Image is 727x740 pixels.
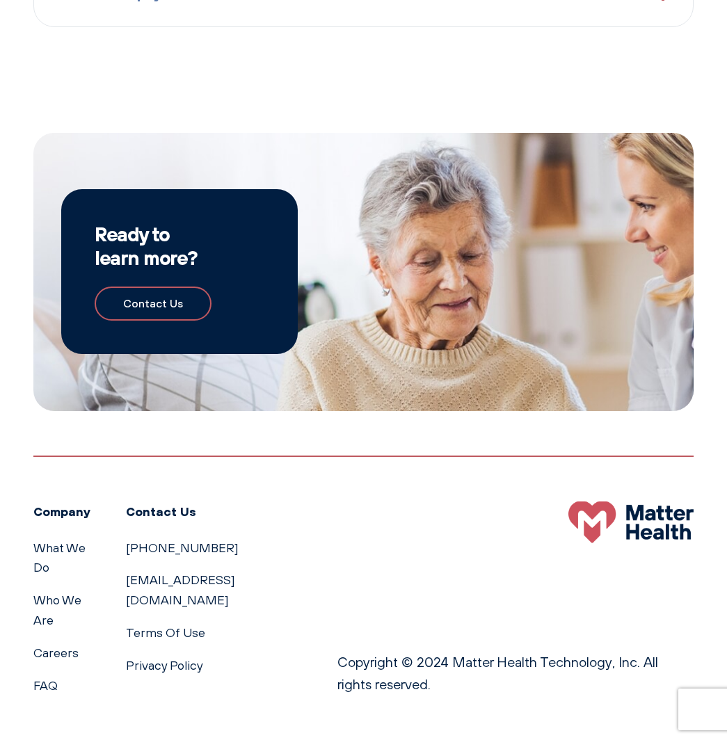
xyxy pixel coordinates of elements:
[126,501,303,522] h3: Contact Us
[126,658,203,673] a: Privacy Policy
[126,625,205,640] a: Terms Of Use
[95,223,264,269] h2: Ready to learn more?
[126,572,235,607] a: [EMAIL_ADDRESS][DOMAIN_NAME]
[33,501,93,522] h3: Company
[126,540,239,555] a: [PHONE_NUMBER]
[95,287,211,321] a: Contact Us
[33,678,58,693] a: FAQ
[337,651,694,695] p: Copyright © 2024 Matter Health Technology, Inc. All rights reserved.
[33,645,79,660] a: Careers
[33,593,81,627] a: Who We Are
[33,540,86,575] a: What We Do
